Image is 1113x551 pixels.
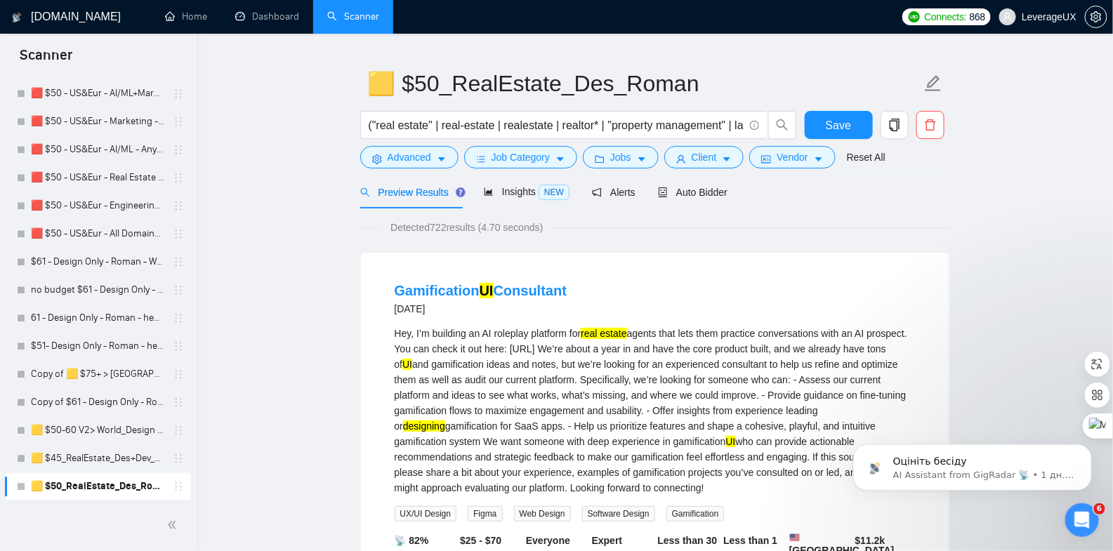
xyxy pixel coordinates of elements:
span: holder [173,144,184,155]
span: holder [173,312,184,324]
a: 🟥 $50 - US&Eur - AI/ML - Any Biz - Any App [31,135,164,164]
button: setting [1085,6,1107,28]
div: Tooltip anchor [454,186,467,199]
span: Scanner [8,45,84,74]
input: Scanner name... [368,66,921,101]
span: holder [173,172,184,183]
span: Alerts [592,187,635,198]
span: caret-down [555,154,565,164]
a: 🟥 $50 - US&Eur - All Domains - Any Biz - Any App [31,220,164,248]
a: 🟥 $50 - US&Eur - Real Estate - Any Biz - Any App [31,164,164,192]
a: 61 - Design Only - Roman - health* [31,304,164,332]
a: $51- Design Only - Roman - health* [31,332,164,360]
button: folderJobscaret-down [583,146,659,168]
a: dashboardDashboard [235,11,299,22]
span: Save [826,117,851,134]
span: double-left [167,518,181,532]
span: holder [173,397,184,408]
span: user [676,154,686,164]
span: search [769,119,796,131]
span: holder [173,284,184,296]
a: no budget $61 - Design Only - Roman - Web Design 2 [31,276,164,304]
mark: designing [403,420,445,432]
a: GamificationUIConsultant [395,283,567,298]
a: Copy of 🟨 $75+ > [GEOGRAPHIC_DATA]+[GEOGRAPHIC_DATA] Only_Tony-UX/UI_General [31,360,164,388]
span: Connects: [924,9,966,25]
mark: UI [726,436,736,447]
iframe: Intercom live chat [1065,503,1099,537]
img: 🇺🇸 [790,533,800,543]
span: area-chart [484,187,494,197]
span: Client [692,150,717,165]
img: logo [12,6,22,29]
span: Software Design [582,506,655,522]
span: UX/UI Design [395,506,457,522]
span: Advanced [388,150,431,165]
span: setting [1086,11,1107,22]
button: idcardVendorcaret-down [749,146,835,168]
mark: real estate [581,328,626,339]
div: Hey, I’m building an AI roleplay platform for agents that lets them practice conversations with a... [395,326,916,496]
span: edit [924,74,942,93]
a: Copy of $61 - Design Only - Roman - Web Design [31,388,164,416]
span: info-circle [750,121,759,130]
span: holder [173,481,184,492]
span: holder [173,88,184,99]
a: searchScanner [327,11,379,22]
button: delete [916,111,944,139]
span: caret-down [437,154,447,164]
b: $25 - $70 [460,535,501,546]
button: settingAdvancedcaret-down [360,146,459,168]
span: holder [173,425,184,436]
span: NEW [539,185,569,200]
span: user [1003,12,1013,22]
a: 🟨 $50-60 V2> World_Design Only_Roman-Web Design_General [31,416,164,444]
button: barsJob Categorycaret-down [464,146,577,168]
a: 🟥 $50 - US&Eur - AI/ML+Marketing - Any Biz - Any App [31,79,164,107]
a: setting [1085,11,1107,22]
span: holder [173,228,184,239]
button: search [768,111,796,139]
button: Save [805,111,873,139]
iframe: Intercom notifications повідомлення [832,415,1113,513]
a: 🟨 $45_RealEstate_Des+Dev_Antony [31,444,164,472]
b: $ 11.2k [855,535,885,546]
span: Insights [484,186,569,197]
span: Preview Results [360,187,461,198]
span: idcard [761,154,771,164]
span: Gamification [666,506,725,522]
input: Search Freelance Jobs... [369,117,744,134]
a: Reset All [847,150,885,165]
a: 🟥 $50 - US&Eur - Marketing - Any Biz - Any App [31,107,164,135]
span: Vendor [777,150,808,165]
span: holder [173,116,184,127]
span: holder [173,256,184,267]
span: notification [592,187,602,197]
span: Web Design [514,506,571,522]
span: folder [595,154,605,164]
mark: UI [480,283,494,298]
span: Jobs [610,150,631,165]
span: caret-down [814,154,824,164]
span: holder [173,200,184,211]
a: 🟨 $50_RealEstate_Des_Roman [31,472,164,500]
span: delete [917,119,944,131]
span: 868 [970,9,985,25]
span: robot [658,187,668,197]
mark: UI [402,359,412,370]
a: 🟥 $50 - US&Eur - Engineering - Any Biz - Any App [31,192,164,220]
span: caret-down [637,154,647,164]
span: copy [881,119,908,131]
b: Everyone [526,535,570,546]
a: $61 - Design Only - Roman - Web Design [31,248,164,276]
span: Job Category [492,150,550,165]
span: holder [173,453,184,464]
span: Auto Bidder [658,187,727,198]
b: 📡 82% [395,535,429,546]
span: Figma [468,506,502,522]
span: holder [173,340,184,352]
